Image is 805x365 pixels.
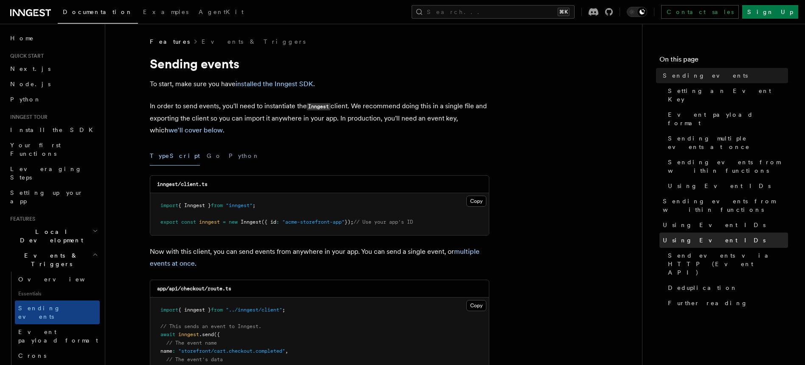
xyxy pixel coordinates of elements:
[7,138,100,161] a: Your first Functions
[668,251,788,277] span: Send events via HTTP (Event API)
[665,295,788,311] a: Further reading
[226,202,252,208] span: "inngest"
[665,154,788,178] a: Sending events from within functions
[207,146,222,166] button: Go
[166,340,217,346] span: // The event name
[150,78,489,90] p: To start, make sure you have .
[226,307,282,313] span: "../inngest/client"
[663,197,788,214] span: Sending events from within functions
[668,182,771,190] span: Using Event IDs
[143,8,188,15] span: Examples
[7,114,48,121] span: Inngest tour
[150,56,489,71] h1: Sending events
[18,352,46,359] span: Crons
[15,300,100,324] a: Sending events
[229,219,238,225] span: new
[7,76,100,92] a: Node.js
[668,299,748,307] span: Further reading
[211,307,223,313] span: from
[202,37,306,46] a: Events & Triggers
[261,219,276,225] span: ({ id
[252,202,255,208] span: ;
[138,3,194,23] a: Examples
[214,331,220,337] span: ({
[150,247,480,267] a: multiple events at once
[178,307,211,313] span: { inngest }
[659,68,788,83] a: Sending events
[160,219,178,225] span: export
[150,100,489,136] p: In order to send events, you'll need to instantiate the client. We recommend doing this in a sing...
[10,126,98,133] span: Install the SDK
[10,65,50,72] span: Next.js
[665,178,788,194] a: Using Event IDs
[659,233,788,248] a: Using Event IDs
[282,219,345,225] span: "acme-storefront-app"
[7,224,100,248] button: Local Development
[668,158,788,175] span: Sending events from within functions
[7,161,100,185] a: Leveraging Steps
[7,185,100,209] a: Setting up your app
[7,31,100,46] a: Home
[466,196,486,207] button: Copy
[742,5,798,19] a: Sign Up
[10,142,61,157] span: Your first Functions
[18,305,61,320] span: Sending events
[7,251,93,268] span: Events & Triggers
[15,287,100,300] span: Essentials
[668,284,738,292] span: Deduplication
[7,53,44,59] span: Quick start
[659,217,788,233] a: Using Event IDs
[665,83,788,107] a: Setting an Event Key
[7,61,100,76] a: Next.js
[665,131,788,154] a: Sending multiple events at once
[307,103,331,110] code: Inngest
[18,276,106,283] span: Overview
[15,324,100,348] a: Event payload format
[659,194,788,217] a: Sending events from within functions
[661,5,739,19] a: Contact sales
[223,219,226,225] span: =
[160,307,178,313] span: import
[229,146,260,166] button: Python
[150,246,489,270] p: Now with this client, you can send events from anywhere in your app. You can send a single event,...
[178,202,211,208] span: { Inngest }
[7,122,100,138] a: Install the SDK
[353,219,413,225] span: // Use your app's ID
[181,219,196,225] span: const
[241,219,261,225] span: Inngest
[160,202,178,208] span: import
[199,331,214,337] span: .send
[466,300,486,311] button: Copy
[412,5,575,19] button: Search...⌘K
[668,87,788,104] span: Setting an Event Key
[668,110,788,127] span: Event payload format
[7,227,93,244] span: Local Development
[160,348,172,354] span: name
[7,248,100,272] button: Events & Triggers
[157,286,231,292] code: app/api/checkout/route.ts
[160,331,175,337] span: await
[178,331,199,337] span: inngest
[15,348,100,363] a: Crons
[211,202,223,208] span: from
[665,280,788,295] a: Deduplication
[178,348,285,354] span: "storefront/cart.checkout.completed"
[157,181,208,187] code: inngest/client.ts
[236,80,313,88] a: installed the Inngest SDK
[285,348,288,354] span: ,
[18,328,98,344] span: Event payload format
[10,81,50,87] span: Node.js
[345,219,353,225] span: });
[199,8,244,15] span: AgentKit
[558,8,569,16] kbd: ⌘K
[63,8,133,15] span: Documentation
[150,37,190,46] span: Features
[168,126,223,134] a: we'll cover below
[172,348,175,354] span: :
[276,219,279,225] span: :
[282,307,285,313] span: ;
[668,134,788,151] span: Sending multiple events at once
[663,236,766,244] span: Using Event IDs
[663,221,766,229] span: Using Event IDs
[160,323,261,329] span: // This sends an event to Inngest.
